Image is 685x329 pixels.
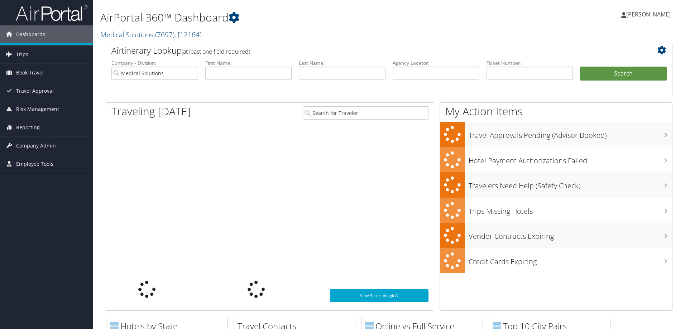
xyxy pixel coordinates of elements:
span: Risk Management [16,100,59,118]
a: Travel Approvals Pending (Advisor Booked) [440,122,672,147]
button: Search [580,67,667,81]
span: Employee Tools [16,155,53,173]
label: First Name: [205,59,292,67]
a: Medical Solutions [100,30,202,39]
h3: Hotel Payment Authorizations Failed [469,152,672,166]
span: Travel Approval [16,82,54,100]
h3: Travelers Need Help (Safety Check) [469,177,672,191]
input: Search for Traveler [303,106,428,120]
a: View SecurityLogic® [330,289,428,302]
a: Hotel Payment Authorizations Failed [440,147,672,173]
a: [PERSON_NAME] [621,4,678,25]
a: Credit Cards Expiring [440,248,672,274]
span: Dashboards [16,25,45,43]
label: Agency Locator: [393,59,479,67]
h1: My Action Items [440,104,672,119]
label: Last Name: [299,59,385,67]
h2: Airtinerary Lookup [111,44,619,57]
h3: Trips Missing Hotels [469,203,672,216]
span: Trips [16,45,28,63]
a: Vendor Contracts Expiring [440,223,672,248]
h3: Credit Cards Expiring [469,253,672,267]
span: Company Admin [16,137,56,155]
span: Reporting [16,118,40,136]
span: Book Travel [16,64,44,82]
h1: Traveling [DATE] [111,104,191,119]
label: Ticket Number: [487,59,573,67]
span: ( 7697 ) [155,30,174,39]
h3: Vendor Contracts Expiring [469,228,672,241]
span: (at least one field required) [182,48,250,55]
label: Company - Division: [111,59,198,67]
a: Travelers Need Help (Safety Check) [440,172,672,198]
span: [PERSON_NAME] [626,10,671,18]
h1: AirPortal 360™ Dashboard [100,10,485,25]
img: airportal-logo.png [16,5,87,21]
h3: Travel Approvals Pending (Advisor Booked) [469,127,672,140]
a: Trips Missing Hotels [440,198,672,223]
span: , [ 12164 ] [174,30,202,39]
